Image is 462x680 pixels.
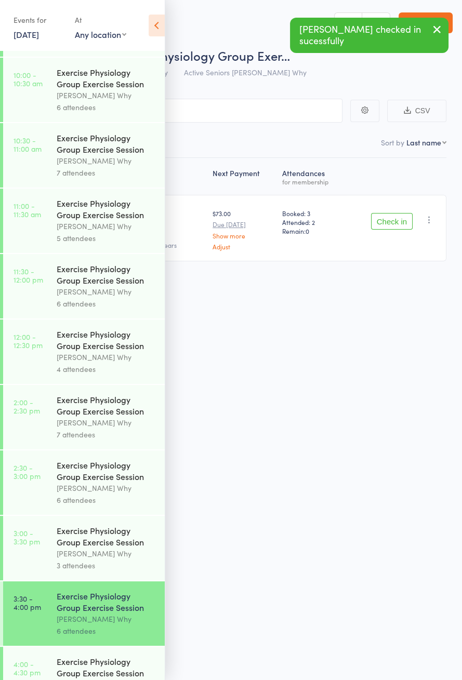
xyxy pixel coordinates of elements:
[57,613,156,625] div: [PERSON_NAME] Why
[57,548,156,559] div: [PERSON_NAME] Why
[306,226,309,235] span: 0
[57,363,156,375] div: 4 attendees
[57,286,156,298] div: [PERSON_NAME] Why
[290,18,448,53] div: [PERSON_NAME] checked in sucessfully
[371,213,413,230] button: Check in
[57,66,156,89] div: Exercise Physiology Group Exercise Session
[399,12,453,33] a: Exit roll call
[57,525,156,548] div: Exercise Physiology Group Exercise Session
[57,351,156,363] div: [PERSON_NAME] Why
[3,385,165,449] a: 2:00 -2:30 pmExercise Physiology Group Exercise Session[PERSON_NAME] Why7 attendees
[387,100,446,122] button: CSV
[213,209,274,250] div: $73.00
[14,594,41,611] time: 3:30 - 4:00 pm
[14,398,40,415] time: 2:00 - 2:30 pm
[103,47,290,64] span: Exercise Physiology Group Exer…
[57,625,156,637] div: 6 attendees
[282,218,342,226] span: Attended: 2
[3,450,165,515] a: 2:30 -3:00 pmExercise Physiology Group Exercise Session[PERSON_NAME] Why6 attendees
[57,328,156,351] div: Exercise Physiology Group Exercise Session
[57,197,156,220] div: Exercise Physiology Group Exercise Session
[213,232,274,239] a: Show more
[14,202,41,218] time: 11:00 - 11:30 am
[3,58,165,122] a: 10:00 -10:30 amExercise Physiology Group Exercise Session[PERSON_NAME] Why6 attendees
[213,221,274,228] small: Due [DATE]
[184,67,307,77] span: Active Seniors [PERSON_NAME] Why
[57,656,156,678] div: Exercise Physiology Group Exercise Session
[57,394,156,417] div: Exercise Physiology Group Exercise Session
[14,332,43,349] time: 12:00 - 12:30 pm
[282,226,342,235] span: Remain:
[3,254,165,318] a: 11:30 -12:00 pmExercise Physiology Group Exercise Session[PERSON_NAME] Why6 attendees
[282,209,342,218] span: Booked: 3
[282,178,342,185] div: for membership
[213,243,274,250] a: Adjust
[14,11,64,29] div: Events for
[16,99,342,123] input: Search by name
[57,89,156,101] div: [PERSON_NAME] Why
[57,494,156,506] div: 6 attendees
[14,660,41,676] time: 4:00 - 4:30 pm
[57,459,156,482] div: Exercise Physiology Group Exercise Session
[75,11,126,29] div: At
[57,101,156,113] div: 6 attendees
[208,163,278,190] div: Next Payment
[57,559,156,571] div: 3 attendees
[57,263,156,286] div: Exercise Physiology Group Exercise Session
[57,232,156,244] div: 5 attendees
[14,463,41,480] time: 2:30 - 3:00 pm
[14,267,43,284] time: 11:30 - 12:00 pm
[57,155,156,167] div: [PERSON_NAME] Why
[57,429,156,441] div: 7 attendees
[406,137,441,148] div: Last name
[75,29,126,40] div: Any location
[57,417,156,429] div: [PERSON_NAME] Why
[3,581,165,646] a: 3:30 -4:00 pmExercise Physiology Group Exercise Session[PERSON_NAME] Why6 attendees
[381,137,404,148] label: Sort by
[57,132,156,155] div: Exercise Physiology Group Exercise Session
[14,71,43,87] time: 10:00 - 10:30 am
[278,163,347,190] div: Atten­dances
[3,516,165,580] a: 3:00 -3:30 pmExercise Physiology Group Exercise Session[PERSON_NAME] Why3 attendees
[57,482,156,494] div: [PERSON_NAME] Why
[57,298,156,310] div: 6 attendees
[3,189,165,253] a: 11:00 -11:30 amExercise Physiology Group Exercise Session[PERSON_NAME] Why5 attendees
[14,529,40,545] time: 3:00 - 3:30 pm
[14,136,42,153] time: 10:30 - 11:00 am
[57,220,156,232] div: [PERSON_NAME] Why
[3,123,165,188] a: 10:30 -11:00 amExercise Physiology Group Exercise Session[PERSON_NAME] Why7 attendees
[14,29,39,40] a: [DATE]
[3,319,165,384] a: 12:00 -12:30 pmExercise Physiology Group Exercise Session[PERSON_NAME] Why4 attendees
[57,167,156,179] div: 7 attendees
[57,590,156,613] div: Exercise Physiology Group Exercise Session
